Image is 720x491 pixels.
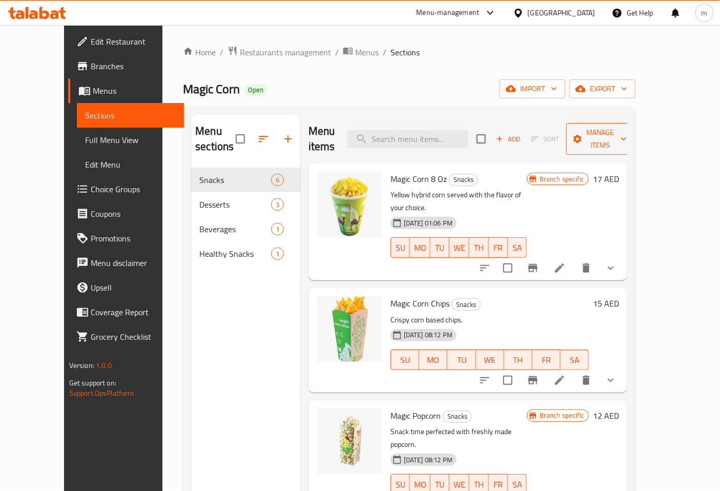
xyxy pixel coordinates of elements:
[599,368,623,393] button: show more
[220,46,223,58] li: /
[191,163,300,270] nav: Menu sections
[199,174,271,186] span: Snacks
[68,54,184,78] a: Branches
[400,455,457,465] span: [DATE] 08:12 PM
[574,256,599,280] button: delete
[335,46,339,58] li: /
[183,46,216,58] a: Home
[536,411,588,420] span: Branch specific
[532,350,561,370] button: FR
[91,35,176,48] span: Edit Restaurant
[492,131,525,147] span: Add item
[93,85,176,97] span: Menus
[343,46,379,59] a: Menus
[276,127,300,151] button: Add section
[230,128,251,150] span: Select all sections
[451,298,481,311] div: Snacks
[271,223,284,235] div: items
[469,237,488,258] button: TH
[271,248,284,260] div: items
[574,368,599,393] button: delete
[191,241,300,266] div: Healthy Snacks1
[199,248,271,260] span: Healthy Snacks
[521,256,545,280] button: Branch-specific-item
[574,126,627,152] span: Manage items
[390,237,410,258] button: SU
[497,370,519,391] span: Select to update
[317,172,382,237] img: Magic Corn 8 Oz
[605,374,617,386] svg: Show Choices
[561,350,589,370] button: SA
[578,83,627,95] span: export
[355,46,379,58] span: Menus
[272,175,283,185] span: 6
[525,131,566,147] span: Select section first
[183,77,240,100] span: Magic Corn
[85,158,176,171] span: Edit Menu
[435,240,445,255] span: TU
[400,330,457,340] span: [DATE] 08:12 PM
[495,133,522,145] span: Add
[68,226,184,251] a: Promotions
[91,257,176,269] span: Menu disclaimer
[244,86,268,94] span: Open
[410,237,430,258] button: MO
[508,353,528,367] span: TH
[347,130,468,148] input: search
[472,368,497,393] button: sort-choices
[69,376,116,390] span: Get support on:
[77,128,184,152] a: Full Menu View
[492,131,525,147] button: Add
[191,168,300,192] div: Snacks6
[593,172,619,186] h6: 17 AED
[191,217,300,241] div: Beverages1
[68,324,184,349] a: Grocery Checklist
[272,200,283,210] span: 3
[308,124,335,154] h2: Menu items
[480,353,500,367] span: WE
[91,281,176,294] span: Upsell
[489,237,508,258] button: FR
[91,183,176,195] span: Choice Groups
[419,350,447,370] button: MO
[77,103,184,128] a: Sections
[199,198,271,211] span: Desserts
[451,353,471,367] span: TU
[85,134,176,146] span: Full Menu View
[390,425,527,451] p: Snack time perfected with freshly made popcorn.
[449,174,478,186] span: Snacks
[593,408,619,423] h6: 12 AED
[251,127,276,151] span: Sort sections
[68,300,184,324] a: Coverage Report
[390,314,589,326] p: Crispy corn based chips.
[430,237,449,258] button: TU
[508,237,527,258] button: SA
[493,240,504,255] span: FR
[228,46,331,59] a: Restaurants management
[536,174,588,184] span: Branch specific
[317,408,382,474] img: Magic Popcorn
[195,124,236,154] h2: Menu sections
[472,256,497,280] button: sort-choices
[68,275,184,300] a: Upsell
[504,350,532,370] button: TH
[244,84,268,96] div: Open
[272,249,283,259] span: 1
[476,350,504,370] button: WE
[414,240,426,255] span: MO
[68,201,184,226] a: Coupons
[77,152,184,177] a: Edit Menu
[423,353,443,367] span: MO
[400,218,457,228] span: [DATE] 01:06 PM
[599,256,623,280] button: show more
[443,411,471,422] span: Snacks
[390,296,449,311] span: Magic Corn Chips
[91,331,176,343] span: Grocery Checklist
[449,237,469,258] button: WE
[500,79,565,98] button: import
[68,29,184,54] a: Edit Restaurant
[605,262,617,274] svg: Show Choices
[68,177,184,201] a: Choice Groups
[390,171,447,187] span: Magic Corn 8 Oz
